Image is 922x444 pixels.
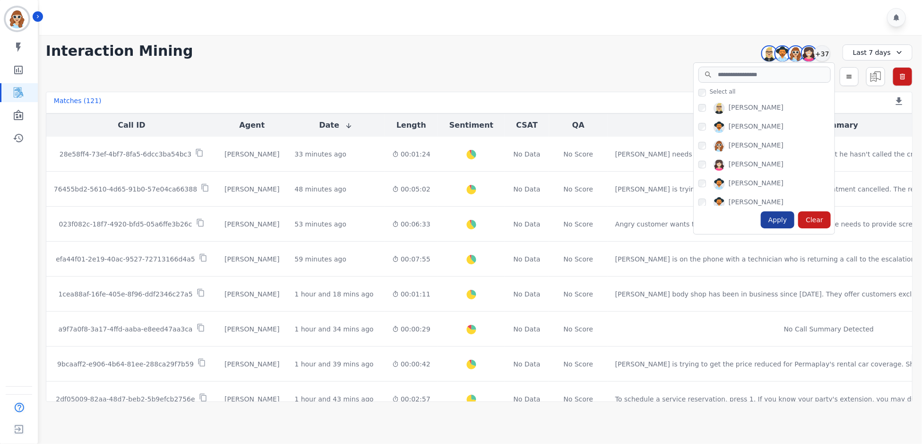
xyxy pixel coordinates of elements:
div: No Score [564,394,594,404]
div: Apply [761,211,795,228]
p: 1cea88af-16fe-405e-8f96-ddf2346c27a5 [58,289,192,299]
div: 00:00:42 [392,359,431,369]
div: 59 minutes ago [294,254,346,264]
div: [PERSON_NAME] [224,184,279,194]
div: Clear [798,211,831,228]
div: 00:00:29 [392,324,431,334]
div: [PERSON_NAME] [224,359,279,369]
div: [PERSON_NAME] [729,103,784,114]
div: 1 hour and 18 mins ago [294,289,373,299]
div: 48 minutes ago [294,184,346,194]
div: [PERSON_NAME] [729,178,784,190]
div: +37 [814,45,830,61]
div: No Data [512,149,542,159]
div: No Data [512,289,542,299]
div: No Score [564,219,594,229]
div: [PERSON_NAME] [729,197,784,209]
div: 33 minutes ago [294,149,346,159]
div: No Score [564,254,594,264]
h1: Interaction Mining [46,43,193,60]
div: No Score [564,289,594,299]
button: Call ID [118,120,145,131]
p: 28e58ff4-73ef-4bf7-8fa5-6dcc3ba54bc3 [60,149,191,159]
div: 1 hour and 34 mins ago [294,324,373,334]
div: No Data [512,184,542,194]
div: No Score [564,184,594,194]
div: No Data [512,219,542,229]
div: 00:06:33 [392,219,431,229]
div: 53 minutes ago [294,219,346,229]
div: No Score [564,324,594,334]
div: No Data [512,359,542,369]
span: Select all [710,88,736,96]
button: CSAT [516,120,538,131]
p: 76455bd2-5610-4d65-91b0-57e04ca66388 [54,184,197,194]
img: Bordered avatar [6,8,28,30]
p: 2df05009-82aa-48d7-beb2-5b9efcb2756e [56,394,195,404]
div: Matches ( 121 ) [54,96,102,109]
button: Length [396,120,426,131]
button: Sentiment [449,120,493,131]
button: Date [319,120,353,131]
div: [PERSON_NAME] [729,122,784,133]
div: 00:02:57 [392,394,431,404]
div: No Data [512,324,542,334]
div: [PERSON_NAME] [224,394,279,404]
div: 00:05:02 [392,184,431,194]
div: No Score [564,149,594,159]
div: No Data [512,254,542,264]
div: [PERSON_NAME] [224,289,279,299]
button: QA [572,120,585,131]
div: No Data [512,394,542,404]
div: [PERSON_NAME] [729,159,784,171]
div: 1 hour and 43 mins ago [294,394,373,404]
div: 00:07:55 [392,254,431,264]
p: a9f7a0f8-3a17-4ffd-aaba-e8eed47aa3ca [59,324,193,334]
button: Agent [239,120,265,131]
p: efa44f01-2e19-40ac-9527-72713166d4a5 [56,254,195,264]
div: Last 7 days [843,44,913,61]
p: 023f082c-18f7-4920-bfd5-05a6ffe3b26c [59,219,192,229]
div: 00:01:11 [392,289,431,299]
div: [PERSON_NAME] [224,219,279,229]
div: [PERSON_NAME] [729,140,784,152]
div: 1 hour and 39 mins ago [294,359,373,369]
div: 00:01:24 [392,149,431,159]
div: [PERSON_NAME] [224,324,279,334]
div: No Score [564,359,594,369]
p: 9bcaaff2-e906-4b64-81ee-288ca29f7b59 [57,359,194,369]
div: [PERSON_NAME] [224,149,279,159]
div: [PERSON_NAME] [224,254,279,264]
